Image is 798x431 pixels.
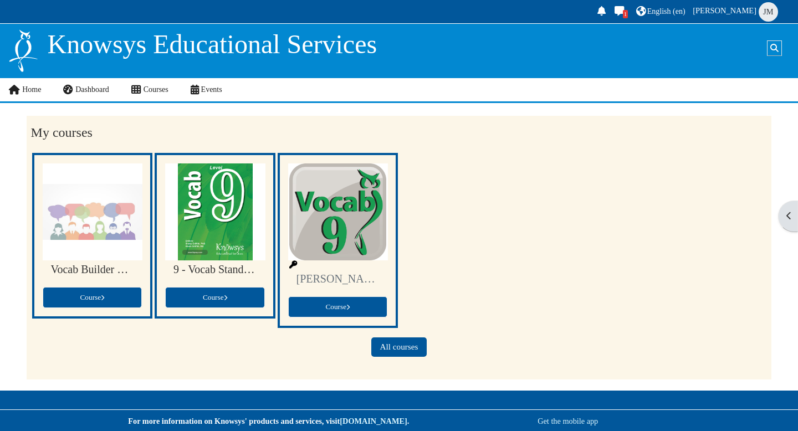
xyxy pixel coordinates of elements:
[48,28,377,60] p: Knowsys Educational Services
[635,3,687,20] a: English ‎(en)‎
[31,125,768,141] h2: My courses
[201,85,222,94] span: Events
[693,6,756,15] span: [PERSON_NAME]
[613,6,626,16] i: Toggle messaging drawer
[52,78,120,101] a: Dashboard
[538,417,598,425] a: Get the mobile app
[340,417,407,425] a: [DOMAIN_NAME]
[288,296,387,317] a: Course
[325,302,350,311] span: Course
[43,287,142,308] a: Course
[22,85,41,94] span: Home
[647,7,686,16] span: English ‎(en)‎
[51,263,134,276] a: Vocab Builder Discussion Forum
[371,337,426,357] a: All courses
[203,293,227,301] span: Course
[296,273,379,285] a: [PERSON_NAME] - Level 9 Online Vocab
[144,85,168,94] span: Courses
[8,28,39,73] img: Logo
[120,78,180,101] a: Courses
[8,78,233,101] nav: Site links
[759,2,778,22] span: Jennifer Minnix
[80,293,105,301] span: Course
[75,85,109,94] span: Dashboard
[128,417,409,425] strong: For more information on Knowsys' products and services, visit .
[180,78,233,101] a: Events
[691,1,781,22] a: User menu
[612,3,628,20] a: Toggle messaging drawer There are 1 unread conversations
[594,3,610,20] div: Show notification window with no new notifications
[623,10,628,18] div: There are 1 unread conversations
[288,261,298,269] i: Self enrolment
[165,287,264,308] a: Course
[173,263,256,276] a: 9 - Vocab Standard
